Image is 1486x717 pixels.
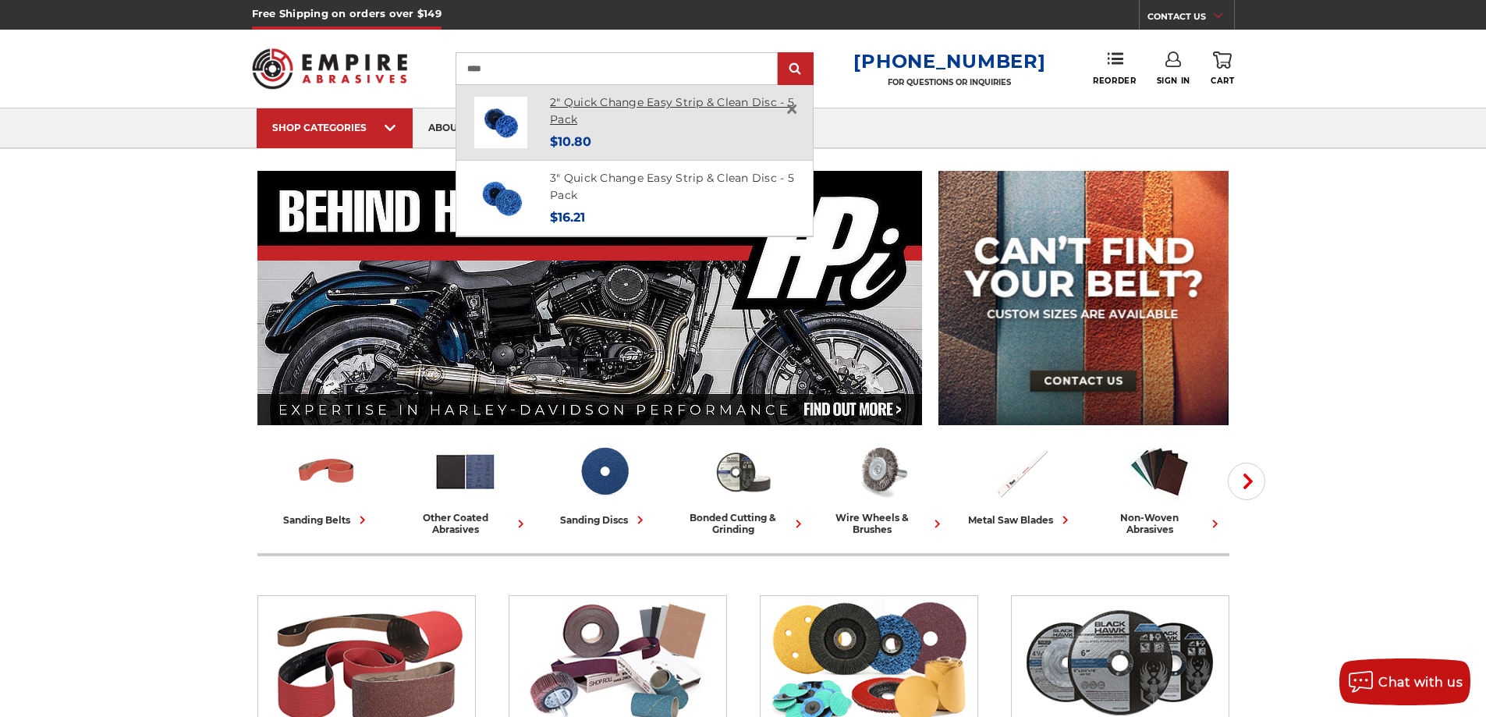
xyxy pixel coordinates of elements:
div: sanding belts [283,512,371,528]
span: Chat with us [1378,675,1463,690]
a: wire wheels & brushes [819,439,945,535]
a: Reorder [1093,51,1136,85]
div: wire wheels & brushes [819,512,945,535]
a: bonded cutting & grinding [680,439,807,535]
a: sanding discs [541,439,668,528]
img: 2 inch strip and clean blue quick change discs [474,97,527,149]
a: about us [413,108,494,148]
span: $16.21 [550,210,585,225]
a: other coated abrasives [403,439,529,535]
a: Close [779,97,804,122]
span: Sign In [1157,76,1190,86]
img: Other Coated Abrasives [433,439,498,504]
img: Non-woven Abrasives [1127,439,1192,504]
a: Cart [1211,51,1234,86]
a: [PHONE_NUMBER] [853,50,1045,73]
img: promo banner for custom belts. [938,171,1229,425]
span: Cart [1211,76,1234,86]
img: 3 inch blue strip it quick change discs by BHA [474,172,527,225]
img: Banner for an interview featuring Horsepower Inc who makes Harley performance upgrades featured o... [257,171,923,425]
div: bonded cutting & grinding [680,512,807,535]
img: Sanding Belts [294,439,359,504]
img: Metal Saw Blades [988,439,1053,504]
img: Empire Abrasives [252,38,408,99]
div: non-woven abrasives [1097,512,1223,535]
button: Next [1228,463,1265,500]
img: Sanding Discs [572,439,637,504]
a: non-woven abrasives [1097,439,1223,535]
div: SHOP CATEGORIES [272,122,397,133]
img: Wire Wheels & Brushes [849,439,914,504]
input: Submit [780,54,811,85]
div: metal saw blades [968,512,1073,528]
button: Chat with us [1339,658,1470,705]
span: $10.80 [550,134,591,149]
a: metal saw blades [958,439,1084,528]
a: CONTACT US [1147,8,1234,30]
img: Bonded Cutting & Grinding [711,439,775,504]
a: sanding belts [264,439,390,528]
span: Reorder [1093,76,1136,86]
div: sanding discs [560,512,648,528]
p: FOR QUESTIONS OR INQUIRIES [853,77,1045,87]
span: × [785,94,799,124]
div: other coated abrasives [403,512,529,535]
a: 3" Quick Change Easy Strip & Clean Disc - 5 Pack [550,171,794,203]
a: 2" Quick Change Easy Strip & Clean Disc - 5 Pack [550,95,794,127]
